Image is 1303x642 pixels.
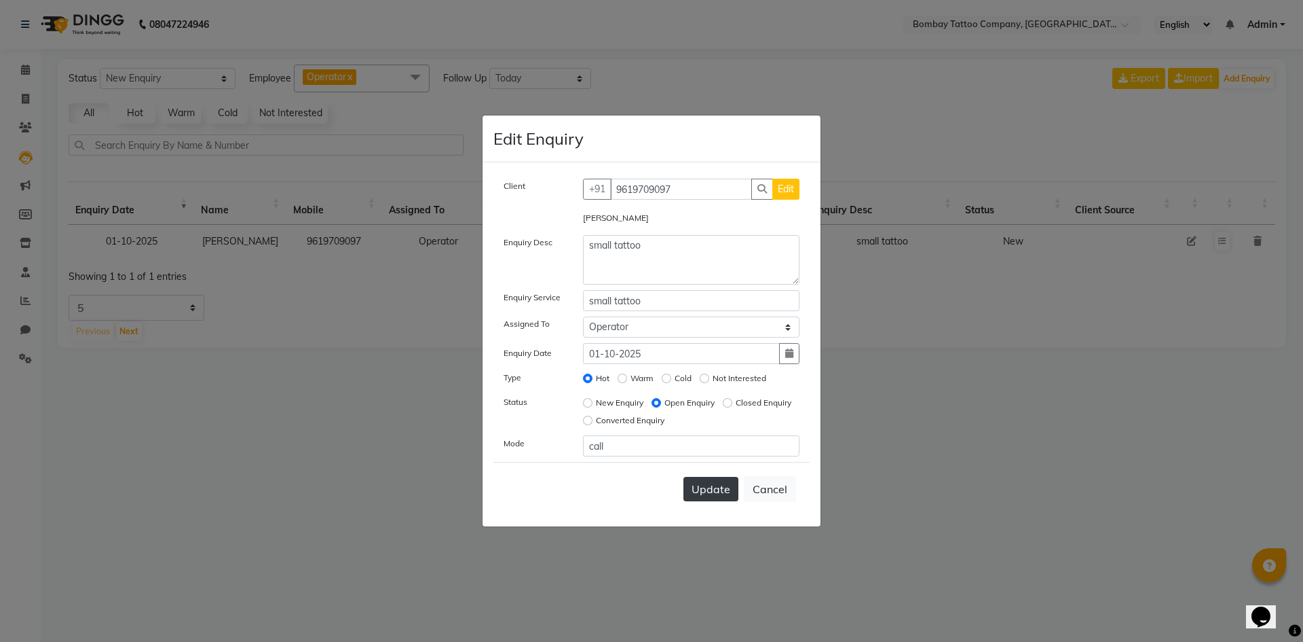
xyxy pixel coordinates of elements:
[596,397,643,409] label: New Enquiry
[504,236,552,249] label: Enquiry Desc
[778,183,794,195] span: Edit
[504,318,550,330] label: Assigned To
[772,179,799,200] button: Edit
[736,397,791,409] label: Closed Enquiry
[675,372,692,385] label: Cold
[504,180,525,192] label: Client
[664,397,715,409] label: Open Enquiry
[1246,588,1289,628] iframe: chat widget
[630,372,654,385] label: Warm
[692,482,730,496] span: Update
[583,179,611,200] button: +91
[583,212,649,224] label: [PERSON_NAME]
[504,372,521,384] label: Type
[504,396,527,408] label: Status
[583,290,800,311] input: Enquiry Service
[683,477,738,501] button: Update
[713,372,766,385] label: Not Interested
[610,179,753,200] input: Search by Name/Mobile/Email/Code
[596,414,664,427] label: Converted Enquiry
[583,435,800,457] input: Email/phone/SMS
[493,126,584,151] h4: Edit Enquiry
[504,347,552,359] label: Enquiry Date
[596,372,609,385] label: Hot
[744,476,796,502] button: Cancel
[504,291,561,304] label: Enquiry Service
[504,438,525,450] label: Mode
